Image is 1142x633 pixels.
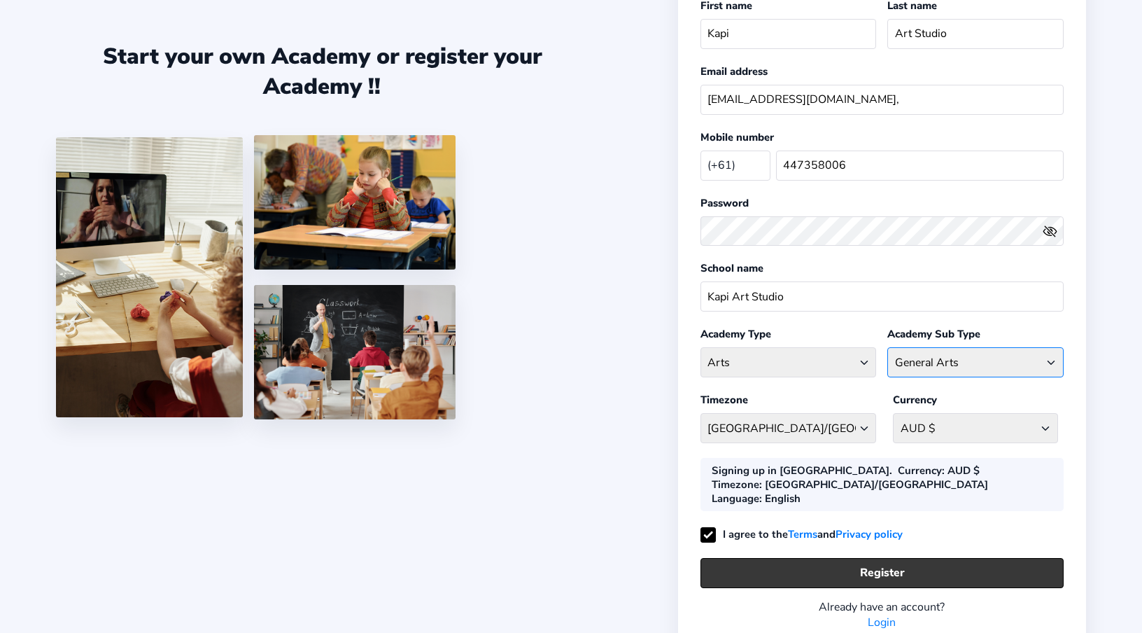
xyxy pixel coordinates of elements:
[700,261,763,275] label: School name
[700,196,749,210] label: Password
[254,135,456,270] img: 4.png
[898,464,942,478] b: Currency
[712,492,759,506] b: Language
[700,281,1064,312] input: School name
[700,19,877,49] input: Your first name
[836,526,903,543] a: Privacy policy
[776,151,1064,181] input: Your mobile number
[700,64,768,78] label: Email address
[712,478,759,492] b: Timezone
[887,19,1064,49] input: Your last name
[868,615,896,630] a: Login
[56,137,243,417] img: 1.jpg
[700,130,774,144] label: Mobile number
[1043,224,1064,239] button: eye outlineeye off outline
[712,492,801,506] div: : English
[1043,224,1057,239] ion-icon: eye off outline
[254,285,456,419] img: 5.png
[700,558,1064,588] button: Register
[788,526,817,543] a: Terms
[898,464,980,478] div: : AUD $
[700,599,1064,615] div: Already have an account?
[712,464,892,478] div: Signing up in [GEOGRAPHIC_DATA].
[893,393,937,407] label: Currency
[700,327,771,341] label: Academy Type
[56,41,588,102] div: Start your own Academy or register your Academy !!
[700,85,1064,115] input: Your email address
[700,393,748,407] label: Timezone
[700,527,903,541] label: I agree to the and
[712,478,988,492] div: : [GEOGRAPHIC_DATA]/[GEOGRAPHIC_DATA]
[887,327,980,341] label: Academy Sub Type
